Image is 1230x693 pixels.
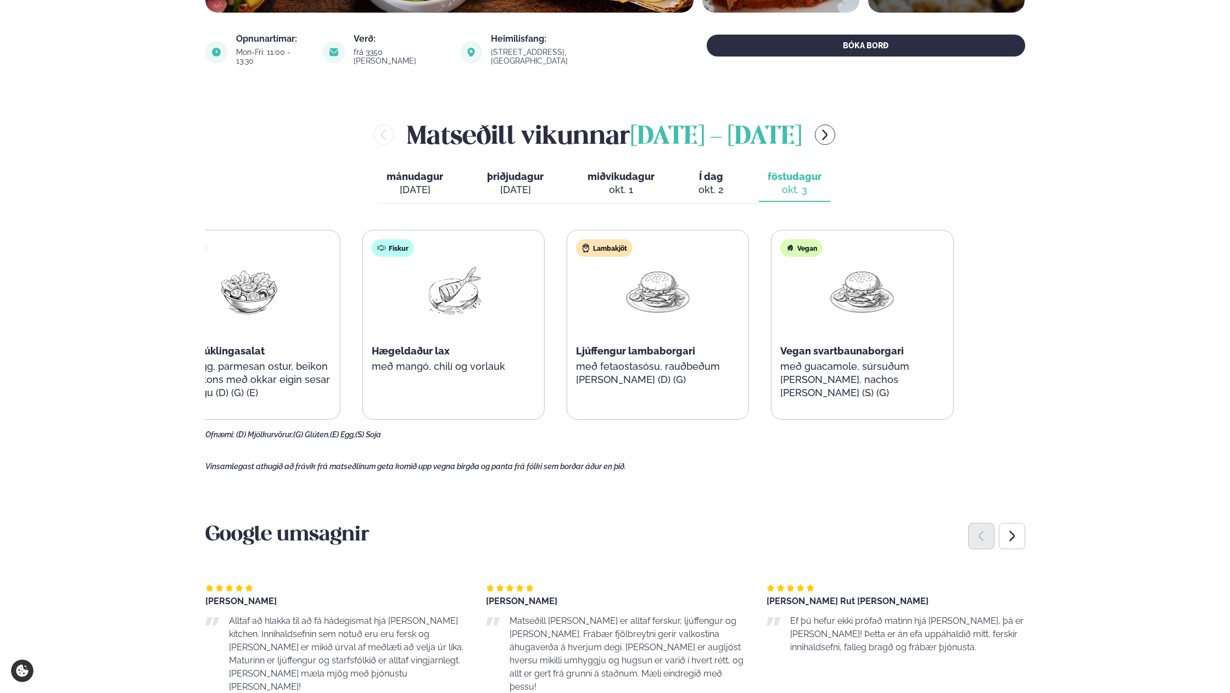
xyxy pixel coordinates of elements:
[786,244,795,252] img: Vegan.svg
[510,616,743,692] span: Matseðill [PERSON_NAME] er alltaf ferskur, ljúffengur og [PERSON_NAME]. Frábær fjölbreytni gerir ...
[354,48,447,65] div: frá 3350 [PERSON_NAME]
[214,266,284,317] img: Salad.png
[630,125,802,149] span: [DATE] - [DATE]
[378,166,452,202] button: mánudagur [DATE]
[387,183,443,196] div: [DATE]
[576,360,740,386] p: með fetaostasósu, rauðbeðum [PERSON_NAME] (D) (G)
[780,345,904,357] span: Vegan svartbaunaborgari
[355,430,381,439] span: (S) Soja
[790,615,1025,654] p: Ef þú hefur ekki prófað matinn hjá [PERSON_NAME], þá er [PERSON_NAME]! Þetta er án efa uppáhaldið...
[690,166,733,202] button: Í dag okt. 2
[167,360,331,399] p: soðið egg, parmesan ostur, beikon og croutons með okkar eigin sesar dressingu (D) (G) (E)
[11,660,33,682] a: Cookie settings
[330,430,355,439] span: (E) Egg,
[167,239,206,257] div: Salat
[968,523,994,549] div: Previous slide
[236,48,310,65] div: Mon-Fri: 11:00 - 13:30
[387,171,443,182] span: mánudagur
[491,48,645,65] div: [STREET_ADDRESS], [GEOGRAPHIC_DATA]
[780,360,944,399] p: með guacamole, súrsuðum [PERSON_NAME], nachos [PERSON_NAME] (S) (G)
[373,125,394,145] button: menu-btn-left
[999,523,1025,549] div: Next slide
[205,597,464,606] div: [PERSON_NAME]
[229,616,463,692] span: Alltaf að hlakka til að fá hádegismat hjá [PERSON_NAME] kitchen. Innihaldsefnin sem notuð eru eru...
[768,171,821,182] span: föstudagur
[236,430,293,439] span: (D) Mjólkurvörur,
[205,41,227,63] img: image alt
[623,266,693,317] img: Hamburger.png
[236,35,310,43] div: Opnunartímar:
[407,117,802,153] h2: Matseðill vikunnar
[167,345,265,357] span: Sesar kjúklingasalat
[815,125,835,145] button: menu-btn-right
[780,239,823,257] div: Vegan
[372,345,450,357] span: Hægeldaður lax
[588,183,655,196] div: okt. 1
[372,360,535,373] p: með mangó, chilí og vorlauk
[486,597,745,606] div: [PERSON_NAME]
[372,239,414,257] div: Fiskur
[579,166,663,202] button: miðvikudagur okt. 1
[487,171,544,182] span: þriðjudagur
[582,244,590,252] img: Lamb.svg
[293,430,330,439] span: (G) Glúten,
[491,54,645,67] a: link
[768,183,821,196] div: okt. 3
[205,522,1025,549] h3: Google umsagnir
[576,239,633,257] div: Lambakjöt
[576,345,695,357] span: Ljúffengur lambaborgari
[759,166,830,202] button: föstudagur okt. 3
[205,462,626,471] span: Vinsamlegast athugið að frávik frá matseðlinum geta komið upp vegna birgða og panta frá fólki sem...
[354,35,447,43] div: Verð:
[487,183,544,196] div: [DATE]
[377,244,386,252] img: fish.svg
[460,41,482,63] img: image alt
[767,597,1025,606] div: [PERSON_NAME] Rut [PERSON_NAME]
[205,430,234,439] span: Ofnæmi:
[478,166,552,202] button: þriðjudagur [DATE]
[418,266,489,317] img: Fish.png
[698,170,724,183] span: Í dag
[491,35,645,43] div: Heimilisfang:
[698,183,724,196] div: okt. 2
[707,35,1025,57] button: BÓKA BORÐ
[827,266,897,317] img: Hamburger.png
[323,41,345,63] img: image alt
[588,171,655,182] span: miðvikudagur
